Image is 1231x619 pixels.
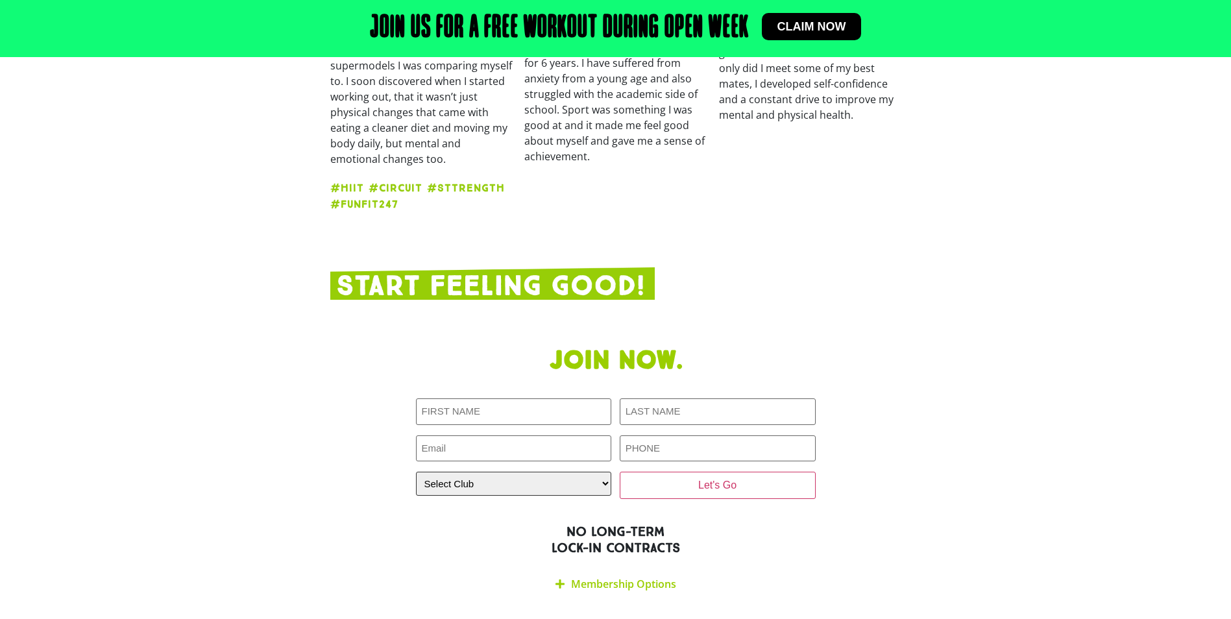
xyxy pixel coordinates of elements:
[416,569,816,600] div: Membership Options
[620,472,816,499] input: Let's Go
[777,21,846,32] span: Claim now
[330,345,901,376] h1: Join now.
[620,398,816,425] input: LAST NAME
[416,398,612,425] input: FIRST NAME
[330,524,901,556] h2: NO LONG-TERM LOCK-IN CONTRACTS
[571,577,676,591] a: Membership Options
[416,435,612,462] input: Email
[330,182,505,210] strong: #HIIT #CIRCUIT #STTRENGTH #FUNFIT247
[370,13,749,44] h2: Join us for a free workout during open week
[762,13,862,40] a: Claim now
[620,435,816,462] input: PHONE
